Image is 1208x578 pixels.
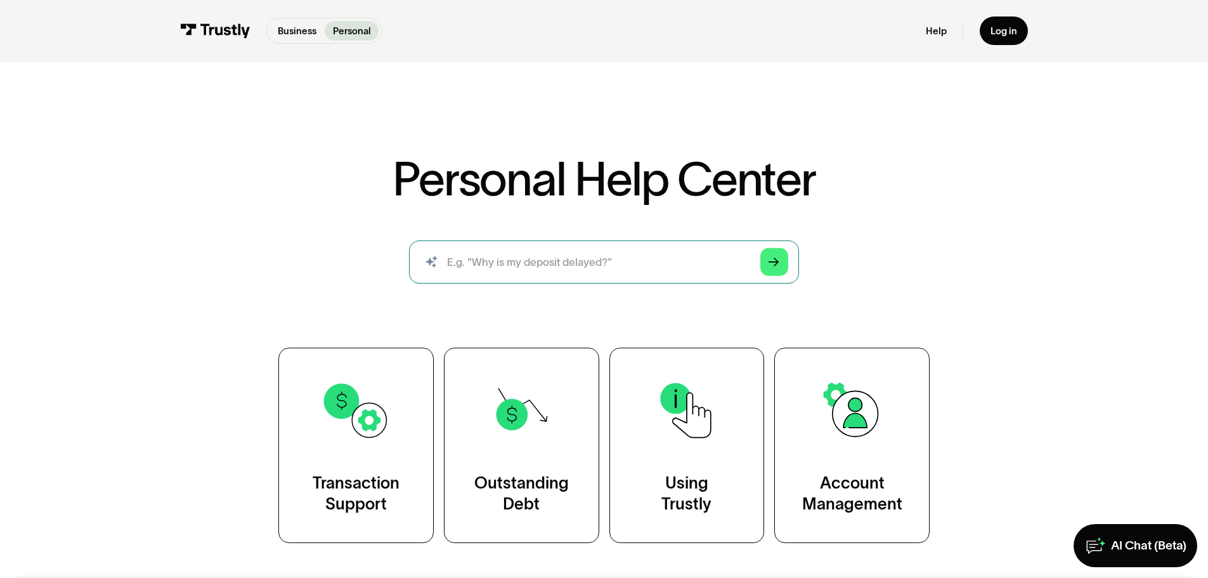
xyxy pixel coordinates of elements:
a: OutstandingDebt [444,348,599,542]
a: AccountManagement [774,348,930,542]
div: Log in [990,25,1017,37]
p: Business [278,24,316,38]
a: TransactionSupport [278,348,434,542]
h1: Personal Help Center [393,155,815,202]
div: Using Trustly [661,473,711,516]
form: Search [409,240,799,284]
div: Outstanding Debt [474,473,569,516]
p: Personal [333,24,371,38]
div: Account Management [802,473,902,516]
a: Personal [325,21,379,41]
a: AI Chat (Beta) [1074,524,1197,567]
a: Log in [980,16,1028,45]
div: Transaction Support [313,473,399,516]
img: Trustly Logo [180,23,250,38]
div: AI Chat (Beta) [1111,538,1186,554]
a: Help [926,25,947,37]
a: UsingTrustly [609,348,765,542]
a: Business [270,21,324,41]
input: search [409,240,799,284]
